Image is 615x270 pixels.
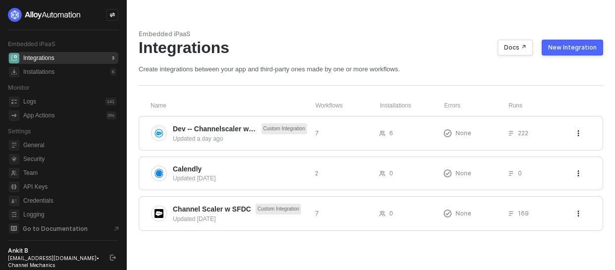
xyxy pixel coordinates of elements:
span: Security [23,153,116,165]
div: App Actions [23,111,54,120]
span: icon-list [508,211,514,216]
span: icon-users [379,211,385,216]
span: icon-exclamation [444,169,452,177]
div: 0 % [106,111,116,119]
span: Monitor [8,84,30,91]
div: Integrations [139,38,603,57]
img: integration-icon [154,129,163,138]
span: general [9,140,19,151]
span: icon-swap [109,12,115,18]
span: Custom Integration [256,204,302,215]
span: installations [9,67,19,77]
span: api-key [9,182,19,192]
div: [EMAIL_ADDRESS][DOMAIN_NAME] • Channel Mechanics [8,255,101,269]
span: icon-threedots [575,170,581,176]
span: 7 [315,209,319,217]
div: Updated [DATE] [173,174,307,183]
div: Logs [23,98,36,106]
span: icon-list [508,130,514,136]
span: icon-users [379,130,385,136]
div: Installations [23,68,54,76]
img: logo [8,8,81,22]
span: integrations [9,53,19,63]
div: 6 [110,68,116,76]
a: Knowledge Base [8,222,119,234]
span: 2 [315,169,318,177]
span: documentation [9,223,19,233]
span: Channel Scaler w SFDC [173,204,251,214]
span: logging [9,210,19,220]
span: 169 [518,209,529,217]
span: icon-users [379,170,385,176]
span: 6 [389,129,393,137]
span: Settings [8,127,31,135]
span: General [23,139,116,151]
div: Ankit B [8,247,101,255]
img: integration-icon [154,169,163,178]
div: Integrations [23,54,54,62]
span: icon-threedots [575,130,581,136]
span: security [9,154,19,164]
div: Runs [509,102,576,110]
span: Go to Documentation [23,224,88,233]
div: Updated a day ago [173,134,307,143]
div: Embedded iPaaS [139,30,603,38]
span: logout [110,255,116,261]
span: credentials [9,196,19,206]
div: New Integration [548,44,597,52]
div: Docs ↗ [504,44,526,52]
span: API Keys [23,181,116,193]
span: icon-app-actions [9,110,19,121]
span: Custom Integration [261,123,307,134]
span: 222 [518,129,528,137]
span: 0 [389,169,393,177]
span: team [9,168,19,178]
span: Logging [23,209,116,220]
div: Updated [DATE] [173,215,307,223]
span: 0 [389,209,393,217]
span: Credentials [23,195,116,207]
div: 3 [110,54,116,62]
span: Calendly [173,164,202,174]
a: logo [8,8,118,22]
span: icon-exclamation [444,129,452,137]
span: icon-logs [9,97,19,107]
span: None [456,209,471,217]
span: document-arrow [111,224,121,234]
span: icon-list [508,170,514,176]
span: None [456,169,471,177]
span: Embedded iPaaS [8,40,55,48]
button: Docs ↗ [498,40,533,55]
span: icon-threedots [575,211,581,216]
span: icon-exclamation [444,210,452,217]
div: Name [151,102,315,110]
div: Installations [380,102,444,110]
img: integration-icon [154,209,163,218]
div: Workflows [315,102,380,110]
span: 7 [315,129,319,137]
span: Team [23,167,116,179]
span: Dev -- Channelscaler with Salesforce CRM [173,124,257,134]
div: Create integrations between your app and third-party ones made by one or more workflows. [139,65,603,73]
div: Errors [444,102,509,110]
span: None [456,129,471,137]
span: 0 [518,169,522,177]
div: 141 [105,98,116,106]
button: New Integration [542,40,603,55]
